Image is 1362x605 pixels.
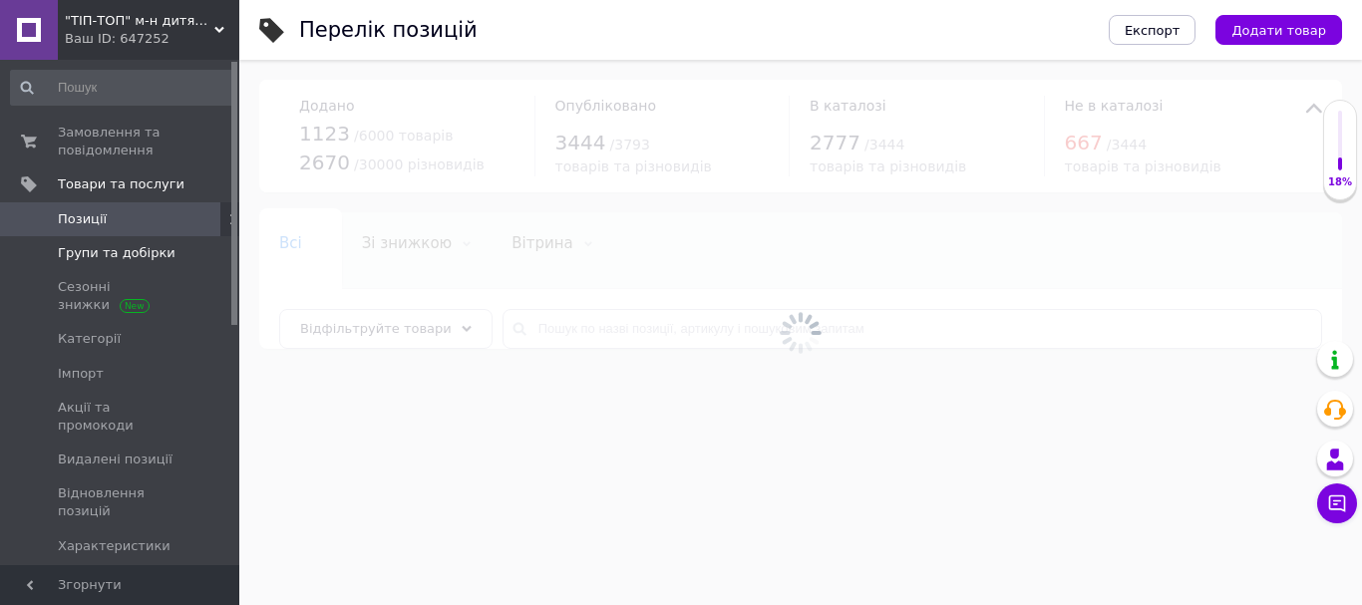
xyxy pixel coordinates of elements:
button: Чат з покупцем [1317,483,1357,523]
span: Замовлення та повідомлення [58,124,184,159]
div: 18% [1324,175,1356,189]
span: Видалені позиції [58,451,172,468]
span: Групи та добірки [58,244,175,262]
span: Сезонні знижки [58,278,184,314]
span: Відновлення позицій [58,484,184,520]
span: Позиції [58,210,107,228]
span: Додати товар [1231,23,1326,38]
div: Перелік позицій [299,20,478,41]
span: Імпорт [58,365,104,383]
span: "ТІП-ТОП" м-н дитячого та підліткового взуття [65,12,214,30]
button: Додати товар [1215,15,1342,45]
span: Товари та послуги [58,175,184,193]
span: Категорії [58,330,121,348]
span: Експорт [1125,23,1181,38]
div: Ваш ID: 647252 [65,30,239,48]
span: Характеристики [58,537,170,555]
span: Акції та промокоди [58,399,184,435]
input: Пошук [10,70,235,106]
button: Експорт [1109,15,1196,45]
